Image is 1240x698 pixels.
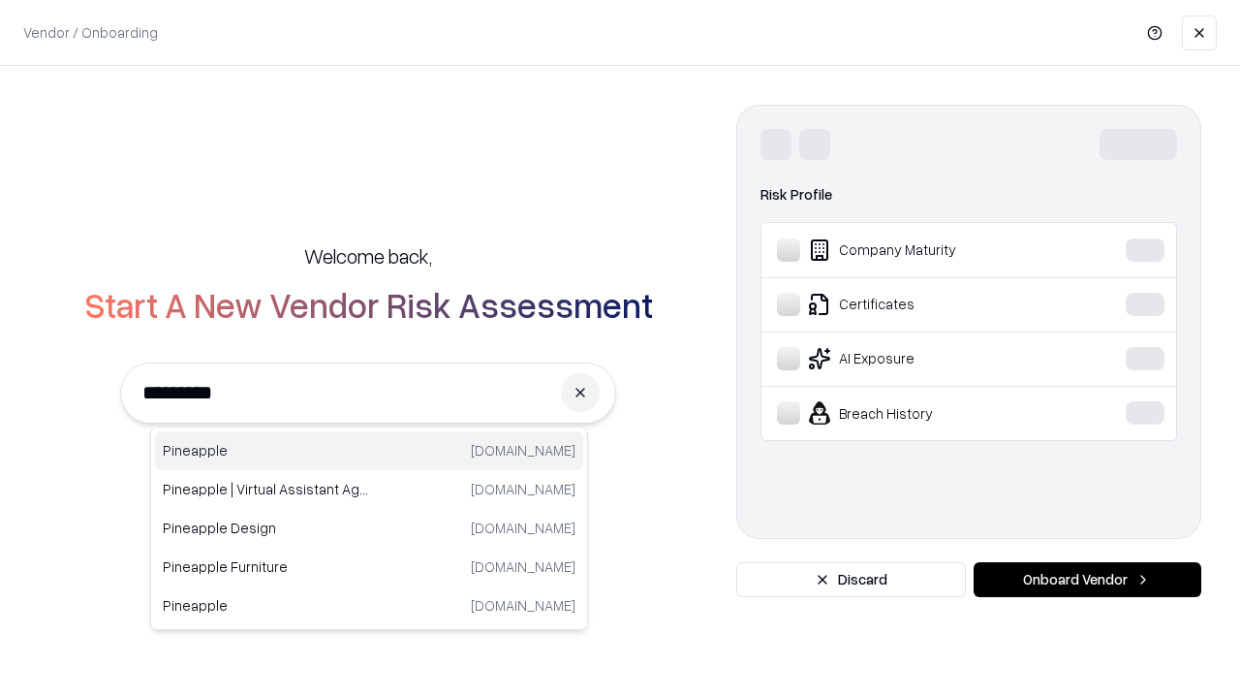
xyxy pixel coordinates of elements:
[23,22,158,43] p: Vendor / Onboarding
[777,293,1067,316] div: Certificates
[304,242,432,270] h5: Welcome back,
[777,401,1067,425] div: Breach History
[777,347,1067,370] div: AI Exposure
[471,595,575,616] p: [DOMAIN_NAME]
[84,285,653,324] h2: Start A New Vendor Risk Assessment
[736,562,966,597] button: Discard
[163,518,369,538] p: Pineapple Design
[163,556,369,577] p: Pineapple Furniture
[163,479,369,499] p: Pineapple | Virtual Assistant Agency
[974,562,1201,597] button: Onboard Vendor
[471,479,575,499] p: [DOMAIN_NAME]
[471,556,575,577] p: [DOMAIN_NAME]
[150,427,588,630] div: Suggestions
[163,440,369,460] p: Pineapple
[777,238,1067,262] div: Company Maturity
[163,595,369,616] p: Pineapple
[760,183,1177,206] div: Risk Profile
[471,518,575,538] p: [DOMAIN_NAME]
[471,440,575,460] p: [DOMAIN_NAME]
